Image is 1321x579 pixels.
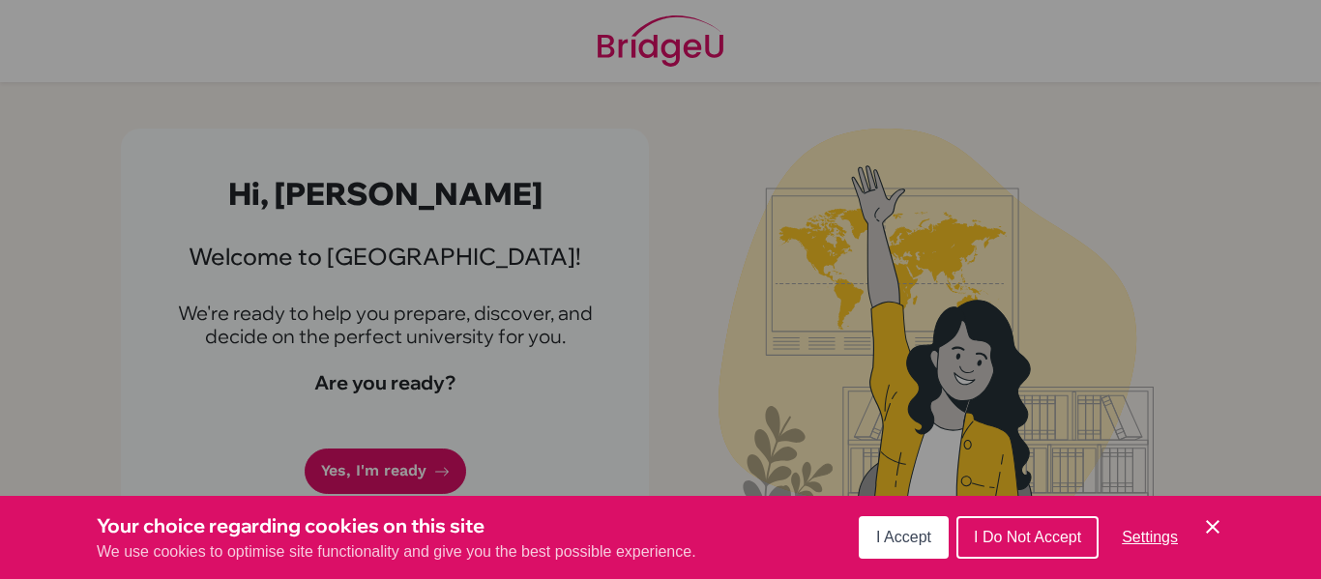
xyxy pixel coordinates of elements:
[1201,515,1224,538] button: Save and close
[97,540,696,564] p: We use cookies to optimise site functionality and give you the best possible experience.
[974,529,1081,545] span: I Do Not Accept
[1106,518,1193,557] button: Settings
[97,511,696,540] h3: Your choice regarding cookies on this site
[859,516,949,559] button: I Accept
[956,516,1099,559] button: I Do Not Accept
[876,529,931,545] span: I Accept
[1122,529,1178,545] span: Settings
